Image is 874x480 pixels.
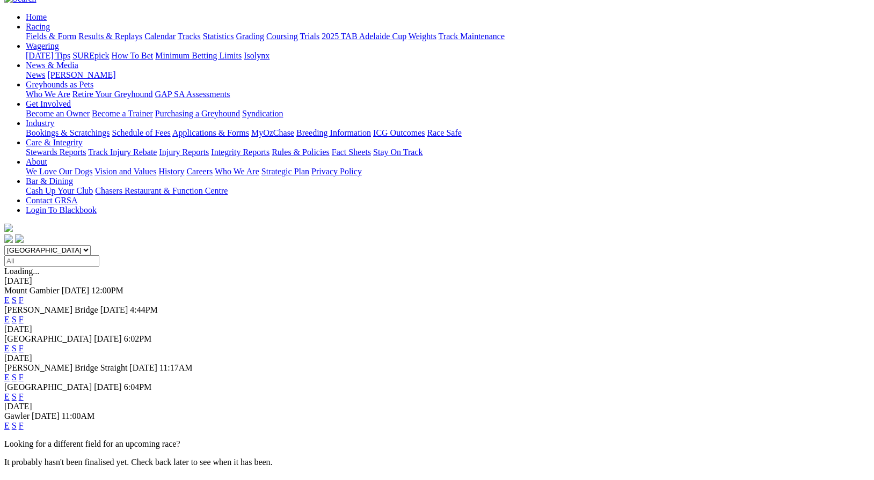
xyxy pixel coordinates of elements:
span: 6:02PM [124,334,152,343]
a: E [4,344,10,353]
a: S [12,392,17,401]
partial: It probably hasn't been finalised yet. Check back later to see when it has been. [4,457,273,467]
a: Who We Are [215,167,259,176]
a: Bar & Dining [26,176,73,186]
span: Gawler [4,411,30,420]
div: Wagering [26,51,870,61]
div: [DATE] [4,276,870,286]
span: 11:00AM [62,411,95,420]
a: Racing [26,22,50,31]
div: [DATE] [4,324,870,334]
a: Results & Replays [78,32,142,41]
a: Purchasing a Greyhound [155,109,240,118]
a: Tracks [178,32,201,41]
a: Track Maintenance [439,32,505,41]
div: Greyhounds as Pets [26,90,870,99]
span: Mount Gambier [4,286,60,295]
a: Trials [300,32,319,41]
a: S [12,421,17,430]
a: Stay On Track [373,147,423,157]
a: Become a Trainer [92,109,153,118]
a: Industry [26,119,54,128]
a: ICG Outcomes [373,128,425,137]
span: [GEOGRAPHIC_DATA] [4,382,92,392]
a: [PERSON_NAME] [47,70,115,79]
a: News & Media [26,61,78,70]
span: [DATE] [94,334,122,343]
a: Get Involved [26,99,71,108]
a: Become an Owner [26,109,90,118]
a: E [4,421,10,430]
a: News [26,70,45,79]
a: Bookings & Scratchings [26,128,110,137]
a: Strategic Plan [261,167,309,176]
a: Stewards Reports [26,147,86,157]
input: Select date [4,255,99,267]
p: Looking for a different field for an upcoming race? [4,439,870,449]
span: [PERSON_NAME] Bridge Straight [4,363,127,372]
span: [DATE] [129,363,157,372]
a: Wagering [26,41,59,50]
a: Care & Integrity [26,138,83,147]
a: Track Injury Rebate [88,147,157,157]
span: [DATE] [62,286,90,295]
div: News & Media [26,70,870,80]
span: 4:44PM [130,305,158,314]
a: F [19,421,24,430]
a: Syndication [242,109,283,118]
a: F [19,296,24,305]
a: Greyhounds as Pets [26,80,93,89]
a: E [4,296,10,305]
a: Grading [236,32,264,41]
span: [PERSON_NAME] Bridge [4,305,98,314]
a: Careers [186,167,213,176]
a: Rules & Policies [272,147,330,157]
a: Injury Reports [159,147,209,157]
a: Contact GRSA [26,196,77,205]
a: We Love Our Dogs [26,167,92,176]
a: Weights [409,32,436,41]
a: Race Safe [427,128,461,137]
span: 11:17AM [159,363,193,372]
span: [GEOGRAPHIC_DATA] [4,334,92,343]
a: MyOzChase [251,128,294,137]
a: SUREpick [72,51,109,60]
a: S [12,373,17,382]
a: Retire Your Greyhound [72,90,153,99]
a: Chasers Restaurant & Function Centre [95,186,228,195]
a: About [26,157,47,166]
a: How To Bet [112,51,154,60]
span: Loading... [4,267,39,276]
a: Fact Sheets [332,147,371,157]
a: F [19,315,24,324]
a: [DATE] Tips [26,51,70,60]
img: facebook.svg [4,234,13,243]
a: F [19,373,24,382]
div: [DATE] [4,353,870,363]
div: About [26,167,870,176]
a: Home [26,12,47,21]
a: E [4,315,10,324]
img: logo-grsa-white.png [4,224,13,232]
div: Industry [26,128,870,138]
a: F [19,344,24,353]
a: Who We Are [26,90,70,99]
div: Racing [26,32,870,41]
a: Login To Blackbook [26,205,97,215]
span: 12:00PM [91,286,123,295]
a: Calendar [144,32,176,41]
a: Integrity Reports [211,147,270,157]
img: twitter.svg [15,234,24,243]
a: Vision and Values [94,167,156,176]
a: E [4,392,10,401]
a: Isolynx [244,51,270,60]
a: E [4,373,10,382]
div: Bar & Dining [26,186,870,196]
a: History [158,167,184,176]
a: Minimum Betting Limits [155,51,242,60]
a: Privacy Policy [311,167,362,176]
span: [DATE] [100,305,128,314]
a: Statistics [203,32,234,41]
span: [DATE] [94,382,122,392]
a: Cash Up Your Club [26,186,93,195]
